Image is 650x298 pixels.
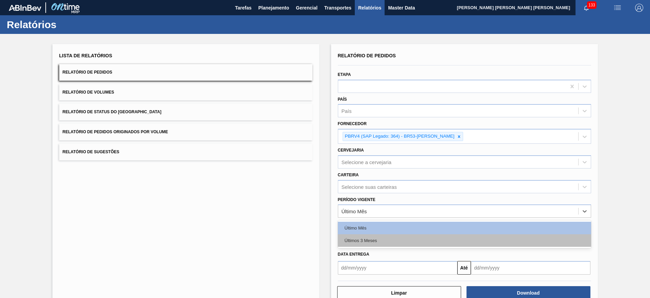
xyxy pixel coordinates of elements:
[342,108,352,114] div: País
[63,130,168,134] span: Relatório de Pedidos Originados por Volume
[338,148,364,153] label: Cervejaria
[235,4,252,12] span: Tarefas
[471,261,590,275] input: dd/mm/yyyy
[59,53,112,58] span: Lista de Relatórios
[358,4,381,12] span: Relatórios
[338,72,351,77] label: Etapa
[587,1,597,9] span: 133
[457,261,471,275] button: Até
[342,159,392,165] div: Selecione a cervejaria
[63,110,161,114] span: Relatório de Status do [GEOGRAPHIC_DATA]
[59,124,312,140] button: Relatório de Pedidos Originados por Volume
[63,70,112,75] span: Relatório de Pedidos
[338,173,359,177] label: Carteira
[296,4,318,12] span: Gerencial
[342,184,397,190] div: Selecione suas carteiras
[59,144,312,160] button: Relatório de Sugestões
[258,4,289,12] span: Planejamento
[576,3,597,13] button: Notificações
[324,4,351,12] span: Transportes
[338,97,347,102] label: País
[338,252,369,257] span: Data entrega
[388,4,415,12] span: Master Data
[7,21,127,28] h1: Relatórios
[338,121,367,126] label: Fornecedor
[635,4,643,12] img: Logout
[338,53,396,58] span: Relatório de Pedidos
[343,132,456,141] div: PBRV4 (SAP Legado: 364) - BR53-[PERSON_NAME]
[59,104,312,120] button: Relatório de Status do [GEOGRAPHIC_DATA]
[338,261,457,275] input: dd/mm/yyyy
[59,84,312,101] button: Relatório de Volumes
[338,234,591,247] div: Últimos 3 Meses
[63,90,114,95] span: Relatório de Volumes
[9,5,41,11] img: TNhmsLtSVTkK8tSr43FrP2fwEKptu5GPRR3wAAAABJRU5ErkJggg==
[338,197,375,202] label: Período Vigente
[613,4,622,12] img: userActions
[342,208,367,214] div: Último Mês
[63,150,120,154] span: Relatório de Sugestões
[338,222,591,234] div: Último Mês
[59,64,312,81] button: Relatório de Pedidos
